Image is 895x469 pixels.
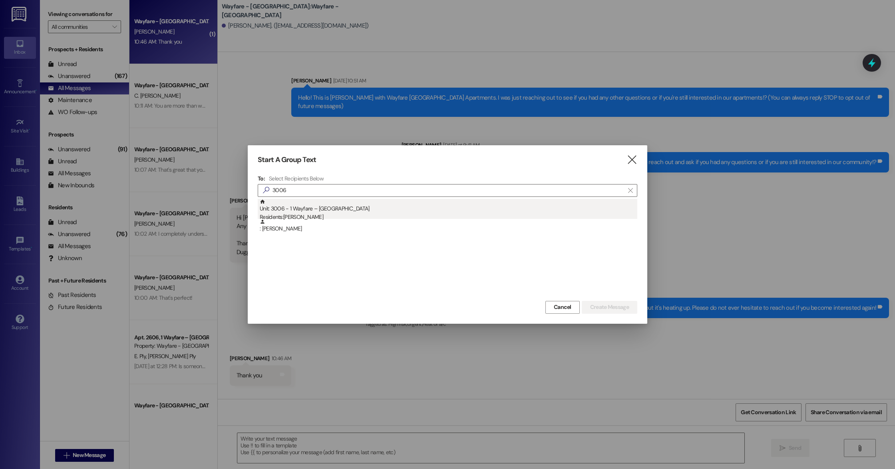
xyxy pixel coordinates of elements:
i:  [628,187,632,194]
button: Cancel [545,301,580,314]
h3: To: [258,175,265,182]
div: Unit: 3006 - 1 Wayfare – [GEOGRAPHIC_DATA] [260,199,637,222]
h4: Select Recipients Below [269,175,324,182]
button: Create Message [582,301,637,314]
h3: Start A Group Text [258,155,316,164]
span: Cancel [554,303,571,311]
input: Search for any contact or apartment [272,185,624,196]
i:  [626,156,637,164]
div: Residents: [PERSON_NAME] [260,213,637,221]
i:  [260,186,272,194]
button: Clear text [624,184,637,196]
div: Unit: 3006 - 1 Wayfare – [GEOGRAPHIC_DATA]Residents:[PERSON_NAME] [258,199,637,219]
div: : [PERSON_NAME] [260,219,637,233]
div: : [PERSON_NAME] [258,219,637,239]
span: Create Message [590,303,629,311]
